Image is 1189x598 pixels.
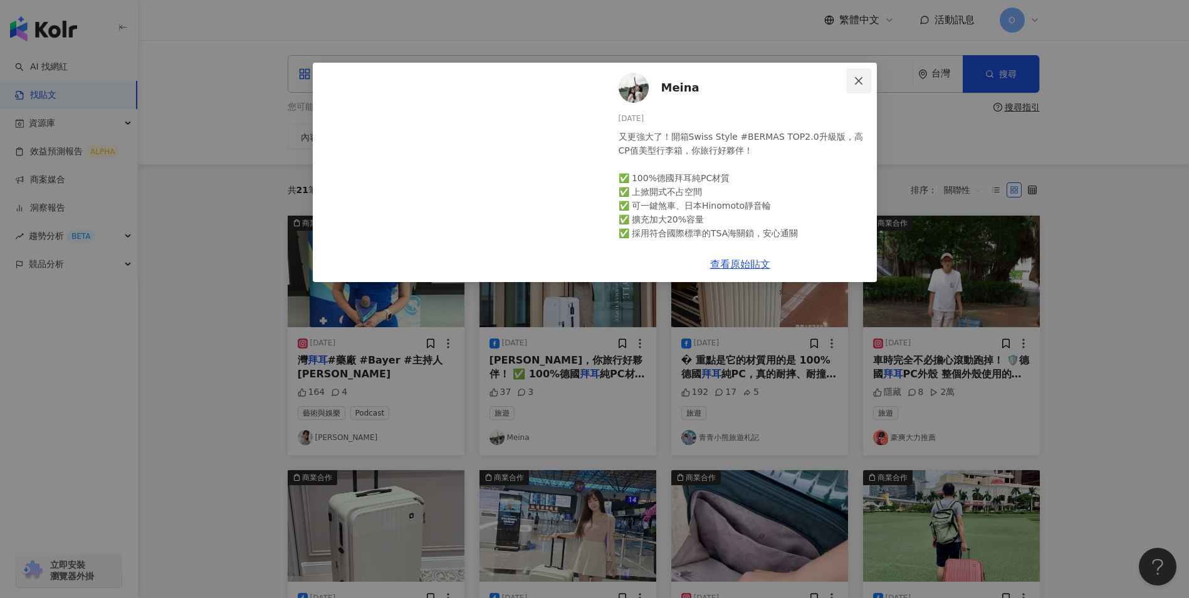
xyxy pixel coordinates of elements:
span: close [854,76,864,86]
a: KOL AvatarMeina [619,73,849,103]
div: [DATE] [619,113,867,125]
a: 查看原始貼文 [710,258,770,270]
img: KOL Avatar [619,73,649,103]
button: Close [846,68,871,93]
span: Meina [661,79,699,97]
div: 又更強大了！開箱Swiss Style #BERMAS TOP2.0升級版，高CP值美型行李箱，你旅行好夥伴！ ✅ 100%德國拜耳純PC材質 ✅ 上掀開式不占空間 ✅ 可一鍵煞車、日本Hino... [619,130,867,364]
